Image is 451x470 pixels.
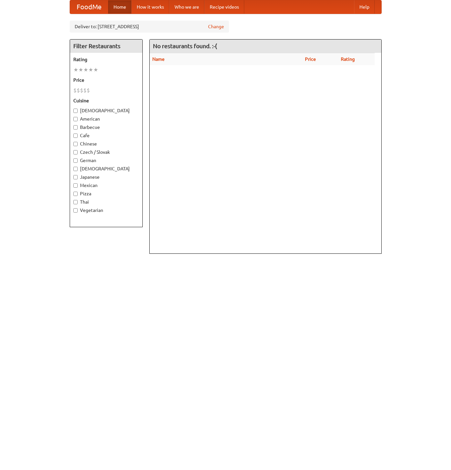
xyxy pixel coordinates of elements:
[73,142,78,146] input: Chinese
[73,97,139,104] h5: Cuisine
[73,149,139,155] label: Czech / Slovak
[73,87,77,94] li: $
[73,77,139,83] h5: Price
[73,192,78,196] input: Pizza
[87,87,90,94] li: $
[169,0,204,14] a: Who we are
[108,0,131,14] a: Home
[73,150,78,154] input: Czech / Slovak
[341,56,355,62] a: Rating
[73,134,78,138] input: Cafe
[73,174,139,180] label: Japanese
[73,157,139,164] label: German
[204,0,244,14] a: Recipe videos
[83,87,87,94] li: $
[73,167,78,171] input: [DEMOGRAPHIC_DATA]
[70,0,108,14] a: FoodMe
[73,117,78,121] input: American
[73,124,139,131] label: Barbecue
[73,56,139,63] h5: Rating
[305,56,316,62] a: Price
[73,109,78,113] input: [DEMOGRAPHIC_DATA]
[77,87,80,94] li: $
[93,66,98,73] li: ★
[73,207,139,214] label: Vegetarian
[73,158,78,163] input: German
[70,21,229,33] div: Deliver to: [STREET_ADDRESS]
[131,0,169,14] a: How it works
[73,141,139,147] label: Chinese
[73,182,139,189] label: Mexican
[70,40,142,53] h4: Filter Restaurants
[73,200,78,204] input: Thai
[73,132,139,139] label: Cafe
[73,175,78,179] input: Japanese
[73,183,78,188] input: Mexican
[152,56,165,62] a: Name
[208,23,224,30] a: Change
[73,107,139,114] label: [DEMOGRAPHIC_DATA]
[153,43,217,49] ng-pluralize: No restaurants found. :-(
[83,66,88,73] li: ★
[73,116,139,122] label: American
[73,66,78,73] li: ★
[78,66,83,73] li: ★
[73,199,139,205] label: Thai
[73,208,78,213] input: Vegetarian
[73,190,139,197] label: Pizza
[354,0,375,14] a: Help
[73,165,139,172] label: [DEMOGRAPHIC_DATA]
[88,66,93,73] li: ★
[73,125,78,130] input: Barbecue
[80,87,83,94] li: $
